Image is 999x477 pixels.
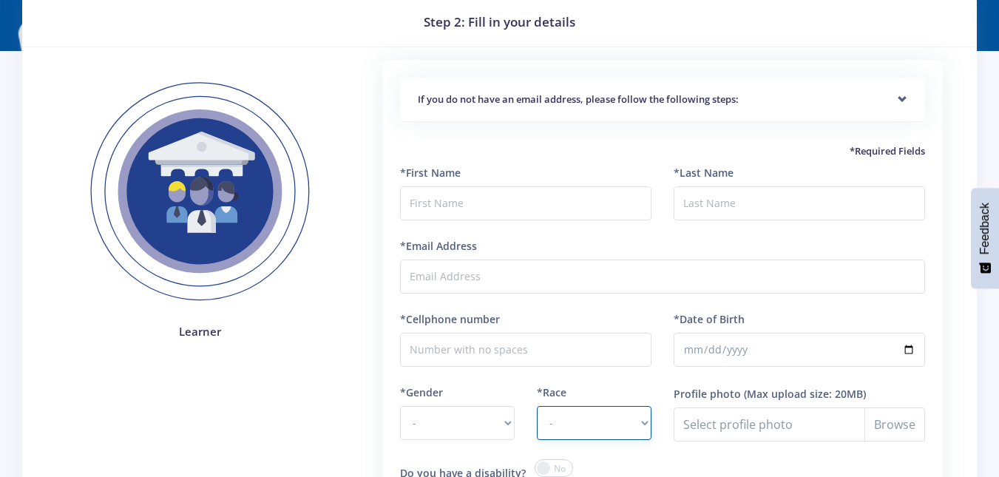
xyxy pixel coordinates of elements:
label: *Gender [400,385,443,400]
label: *First Name [400,165,461,180]
img: Learner [68,60,332,324]
label: *Date of Birth [674,311,745,327]
h3: Step 2: Fill in your details [40,13,959,32]
label: Profile photo [674,386,741,402]
h5: If you do not have an email address, please follow the following steps: [418,92,907,107]
label: *Cellphone number [400,311,500,327]
input: Number with no spaces [400,333,651,367]
h5: *Required Fields [400,144,925,159]
label: *Email Address [400,238,477,254]
button: Feedback - Show survey [971,188,999,288]
label: *Race [537,385,566,400]
label: *Last Name [674,165,734,180]
label: (Max upload size: 20MB) [744,386,866,402]
h4: Learner [68,323,332,340]
input: First Name [400,186,651,220]
input: Email Address [400,260,925,294]
span: Feedback [978,203,992,254]
input: Last Name [674,186,925,220]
